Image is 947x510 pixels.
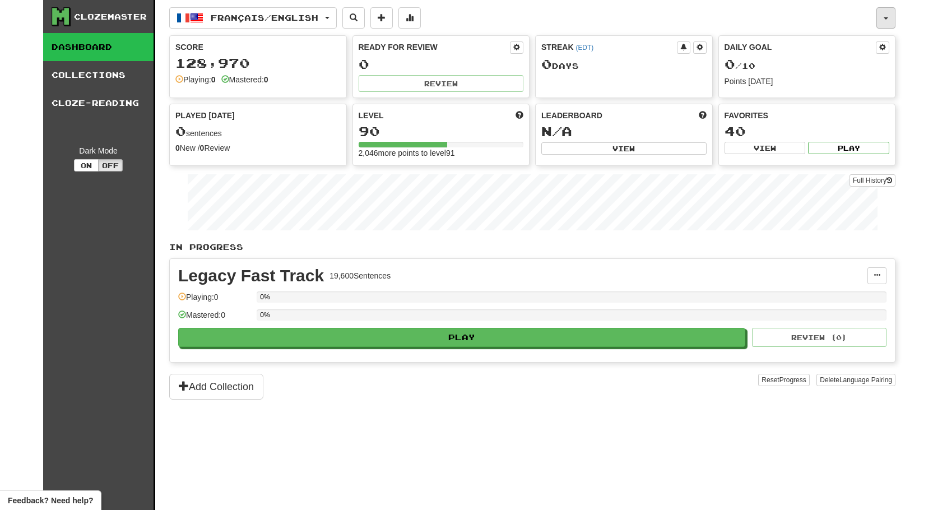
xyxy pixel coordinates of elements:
span: 0 [541,56,552,72]
button: On [74,159,99,171]
a: Dashboard [43,33,154,61]
div: Points [DATE] [725,76,890,87]
a: Cloze-Reading [43,89,154,117]
div: Day s [541,57,707,72]
span: Played [DATE] [175,110,235,121]
span: Open feedback widget [8,495,93,506]
strong: 0 [200,143,205,152]
div: 19,600 Sentences [329,270,391,281]
span: 0 [175,123,186,139]
strong: 0 [175,143,180,152]
div: Mastered: [221,74,268,85]
button: View [541,142,707,155]
div: Playing: [175,74,216,85]
div: Daily Goal [725,41,876,54]
a: Collections [43,61,154,89]
span: Leaderboard [541,110,602,121]
div: Ready for Review [359,41,510,53]
button: Off [98,159,123,171]
div: New / Review [175,142,341,154]
div: Dark Mode [52,145,145,156]
div: 2,046 more points to level 91 [359,147,524,159]
button: Review [359,75,524,92]
div: 128,970 [175,56,341,70]
button: Review (0) [752,328,886,347]
span: This week in points, UTC [699,110,707,121]
div: Favorites [725,110,890,121]
button: View [725,142,806,154]
strong: 0 [264,75,268,84]
button: Add sentence to collection [370,7,393,29]
a: (EDT) [575,44,593,52]
div: Legacy Fast Track [178,267,324,284]
span: Progress [779,376,806,384]
div: Playing: 0 [178,291,251,310]
a: Full History [849,174,895,187]
span: Language Pairing [839,376,892,384]
button: Add Collection [169,374,263,400]
div: Score [175,41,341,53]
span: Score more points to level up [516,110,523,121]
button: ResetProgress [758,374,809,386]
button: More stats [398,7,421,29]
span: Français / English [211,13,318,22]
span: / 10 [725,61,755,71]
p: In Progress [169,242,895,253]
div: Streak [541,41,677,53]
strong: 0 [211,75,216,84]
button: Play [808,142,889,154]
span: Level [359,110,384,121]
button: Play [178,328,745,347]
button: DeleteLanguage Pairing [816,374,895,386]
div: 90 [359,124,524,138]
div: Clozemaster [74,11,147,22]
span: N/A [541,123,572,139]
div: 0 [359,57,524,71]
div: 40 [725,124,890,138]
button: Français/English [169,7,337,29]
div: sentences [175,124,341,139]
div: Mastered: 0 [178,309,251,328]
span: 0 [725,56,735,72]
button: Search sentences [342,7,365,29]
